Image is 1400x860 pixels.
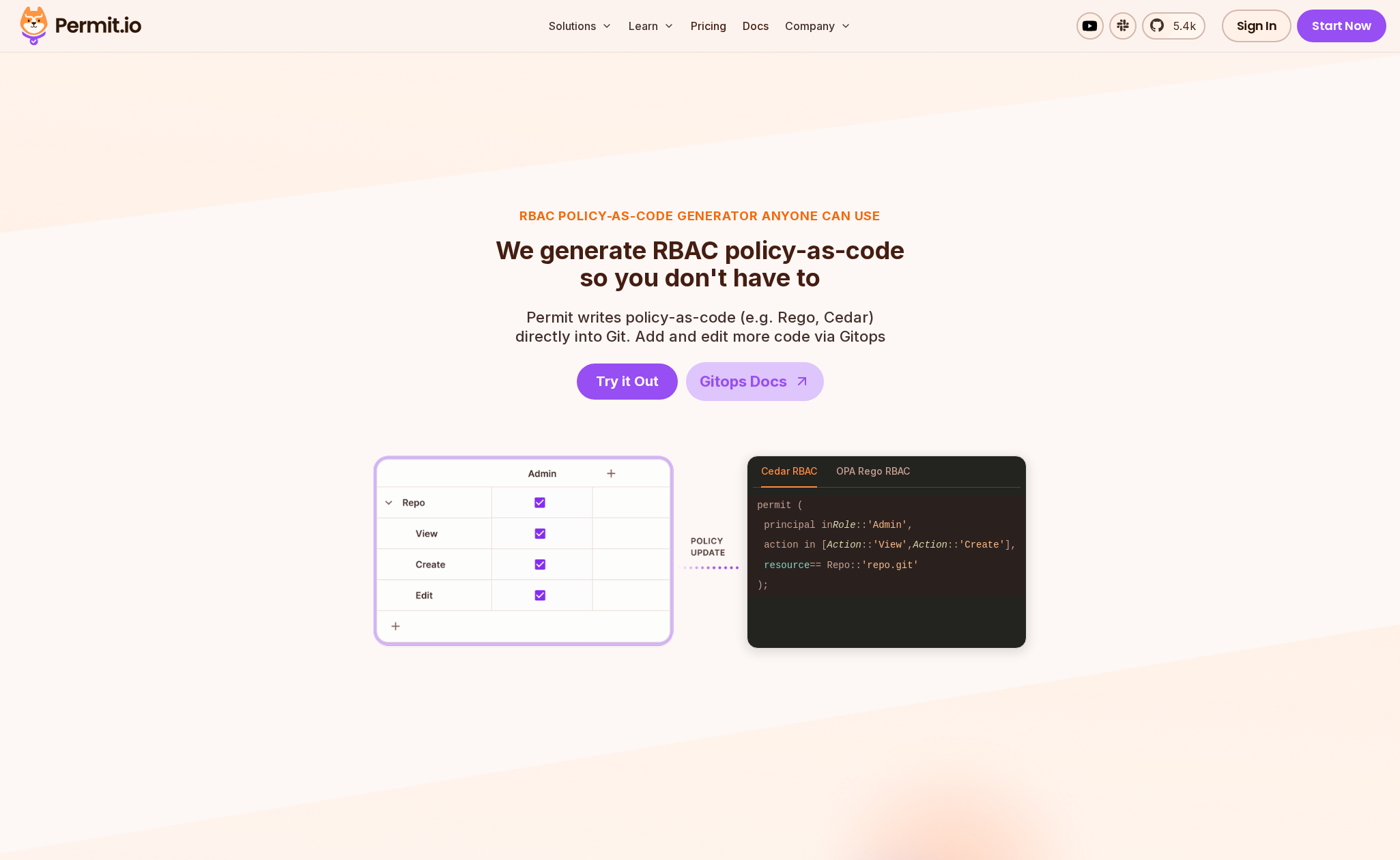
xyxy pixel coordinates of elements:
[496,237,904,291] h2: so you don't have to
[959,539,1005,550] span: 'Create'
[836,456,910,488] button: OPA Rego RBAC
[780,12,857,40] button: Company
[14,3,147,49] img: Permit logo
[1142,12,1205,40] a: 5.4k
[861,560,919,571] span: 'repo.git'
[747,535,1026,555] code: action in [ :: , :: ],
[761,456,817,488] button: Cedar RBAC
[596,372,659,391] span: Try it Out
[1222,10,1292,42] a: Sign In
[623,12,680,40] button: Learn
[737,12,774,40] a: Docs
[827,539,861,550] span: Action
[515,308,885,327] span: Permit writes policy-as-code (e.g. Rego, Cedar)
[747,576,1026,595] code: );
[764,560,810,571] span: resource
[873,539,907,550] span: 'View'
[1297,10,1386,42] a: Start Now
[747,556,1026,576] code: == Repo::
[1165,18,1196,34] span: 5.4k
[543,12,618,40] button: Solutions
[686,362,824,401] a: Gitops Docs
[577,364,678,400] a: Try it Out
[867,520,907,531] span: 'Admin'
[747,516,1026,535] code: principal in :: ,
[496,207,904,226] h3: RBAC Policy-as-code generator anyone can use
[685,12,732,40] a: Pricing
[700,370,787,393] span: Gitops Docs
[913,539,947,550] span: Action
[833,520,856,531] span: Role
[515,308,885,346] p: directly into Git. Add and edit more code via Gitops
[496,237,904,264] span: We generate RBAC policy-as-code
[747,496,1026,516] code: permit (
